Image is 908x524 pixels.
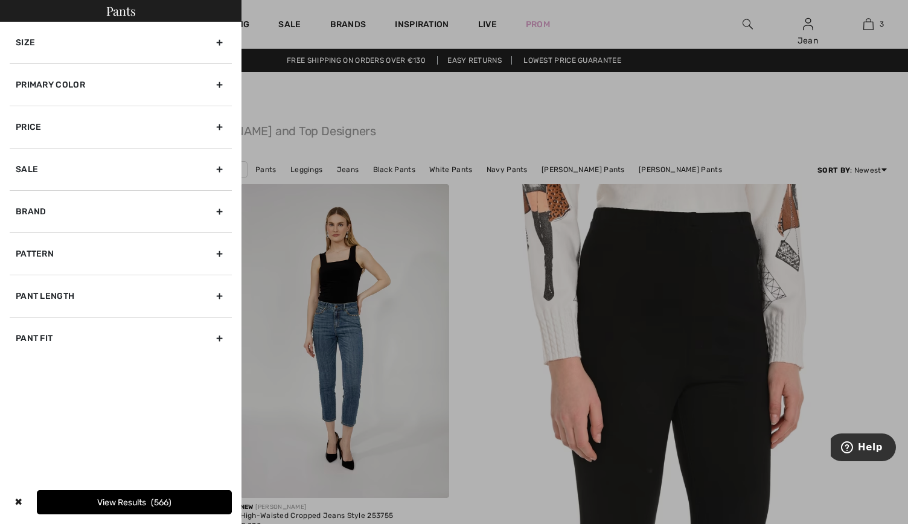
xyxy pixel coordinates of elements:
[10,232,232,275] div: Pattern
[10,490,27,514] div: ✖
[10,317,232,359] div: Pant Fit
[10,63,232,106] div: Primary Color
[831,433,896,464] iframe: Opens a widget where you can find more information
[10,275,232,317] div: Pant Length
[10,148,232,190] div: Sale
[151,497,171,508] span: 566
[10,106,232,148] div: Price
[37,490,232,514] button: View Results566
[10,22,232,63] div: Size
[10,190,232,232] div: Brand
